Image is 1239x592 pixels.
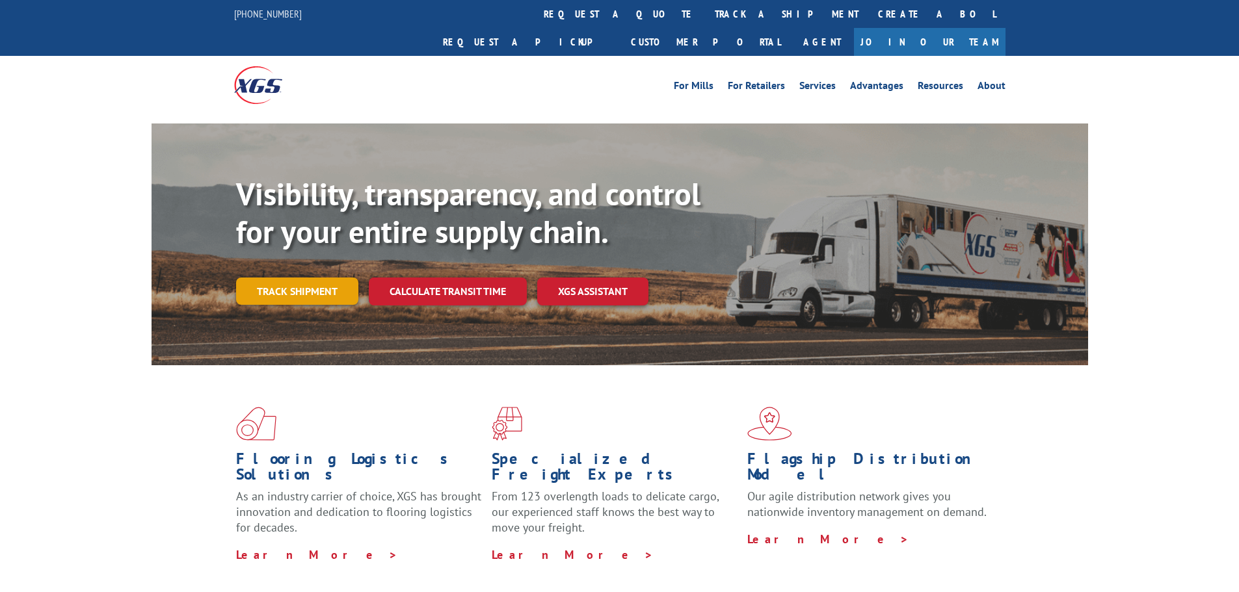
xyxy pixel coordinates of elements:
[236,277,358,305] a: Track shipment
[854,28,1006,56] a: Join Our Team
[236,174,700,251] b: Visibility, transparency, and control for your entire supply chain.
[790,28,854,56] a: Agent
[369,277,527,305] a: Calculate transit time
[537,277,648,305] a: XGS ASSISTANT
[234,7,302,20] a: [PHONE_NUMBER]
[918,81,963,95] a: Resources
[236,547,398,562] a: Learn More >
[236,407,276,441] img: xgs-icon-total-supply-chain-intelligence-red
[747,532,909,547] a: Learn More >
[674,81,713,95] a: For Mills
[236,489,481,535] span: As an industry carrier of choice, XGS has brought innovation and dedication to flooring logistics...
[747,407,792,441] img: xgs-icon-flagship-distribution-model-red
[492,451,738,489] h1: Specialized Freight Experts
[492,489,738,547] p: From 123 overlength loads to delicate cargo, our experienced staff knows the best way to move you...
[492,407,522,441] img: xgs-icon-focused-on-flooring-red
[978,81,1006,95] a: About
[728,81,785,95] a: For Retailers
[492,547,654,562] a: Learn More >
[850,81,903,95] a: Advantages
[236,451,482,489] h1: Flooring Logistics Solutions
[621,28,790,56] a: Customer Portal
[747,489,987,519] span: Our agile distribution network gives you nationwide inventory management on demand.
[799,81,836,95] a: Services
[433,28,621,56] a: Request a pickup
[747,451,993,489] h1: Flagship Distribution Model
